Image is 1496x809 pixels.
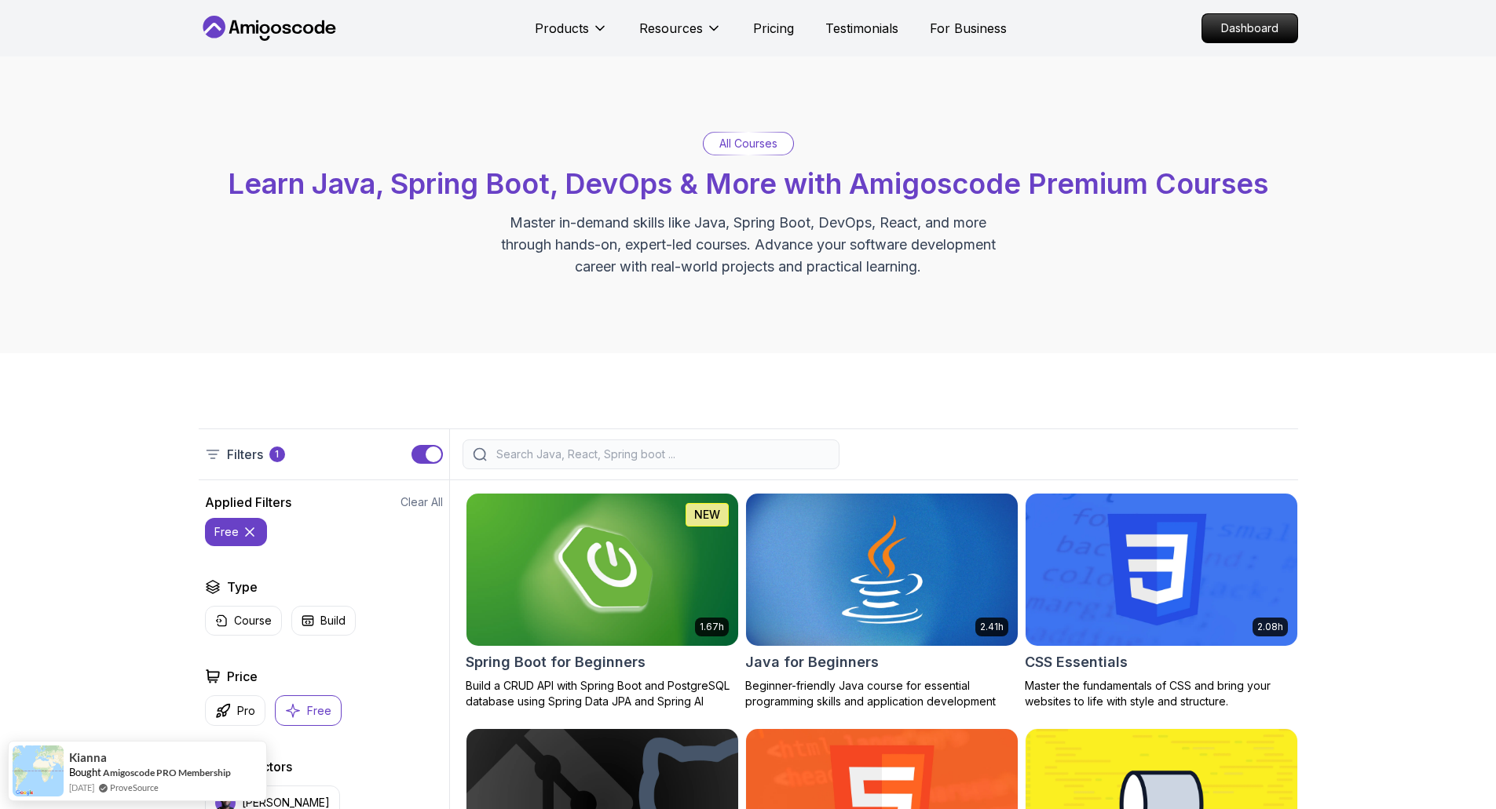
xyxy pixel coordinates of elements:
button: Resources [639,19,722,50]
p: Master in-demand skills like Java, Spring Boot, DevOps, React, and more through hands-on, expert-... [485,212,1012,278]
a: Pricing [753,19,794,38]
p: 1.67h [700,621,724,633]
p: All Courses [719,136,777,151]
p: Filters [227,445,263,464]
button: free [205,518,267,546]
button: Pro [205,695,265,726]
h2: Price [227,667,258,686]
p: Course [234,613,272,629]
a: Amigoscode PRO Membership [103,767,231,778]
button: Course [205,606,282,636]
a: Spring Boot for Beginners card1.67hNEWSpring Boot for BeginnersBuild a CRUD API with Spring Boot ... [466,493,739,709]
h2: Spring Boot for Beginners [466,651,646,673]
p: free [214,524,239,540]
a: Dashboard [1202,13,1298,43]
h2: CSS Essentials [1025,651,1128,673]
p: Pro [237,703,255,719]
p: 1 [275,448,279,461]
p: 2.41h [980,621,1004,633]
span: [DATE] [69,781,94,794]
button: Free [275,695,342,726]
a: CSS Essentials card2.08hCSS EssentialsMaster the fundamentals of CSS and bring your websites to l... [1025,493,1298,709]
img: provesource social proof notification image [13,745,64,796]
a: For Business [930,19,1007,38]
p: Beginner-friendly Java course for essential programming skills and application development [745,678,1019,709]
h2: Applied Filters [205,493,291,512]
p: Dashboard [1202,14,1297,42]
a: Java for Beginners card2.41hJava for BeginnersBeginner-friendly Java course for essential program... [745,493,1019,709]
iframe: chat widget [1198,462,1480,738]
button: Clear All [401,494,443,510]
span: Bought [69,766,101,778]
a: Testimonials [825,19,898,38]
span: Learn Java, Spring Boot, DevOps & More with Amigoscode Premium Courses [228,166,1268,201]
span: Kianna [69,751,107,764]
p: Build a CRUD API with Spring Boot and PostgreSQL database using Spring Data JPA and Spring AI [466,678,739,709]
img: Java for Beginners card [746,494,1018,646]
img: CSS Essentials card [1026,494,1297,646]
h2: Java for Beginners [745,651,879,673]
p: Products [535,19,589,38]
a: ProveSource [110,781,159,794]
p: Resources [639,19,703,38]
input: Search Java, React, Spring boot ... [493,446,829,462]
p: Master the fundamentals of CSS and bring your websites to life with style and structure. [1025,678,1298,709]
p: Free [307,703,331,719]
button: Products [535,19,608,50]
iframe: chat widget [1430,746,1480,793]
p: NEW [694,507,720,523]
img: Spring Boot for Beginners card [466,494,738,646]
h2: Type [227,578,258,596]
p: Build [320,613,346,629]
button: Build [291,606,356,636]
